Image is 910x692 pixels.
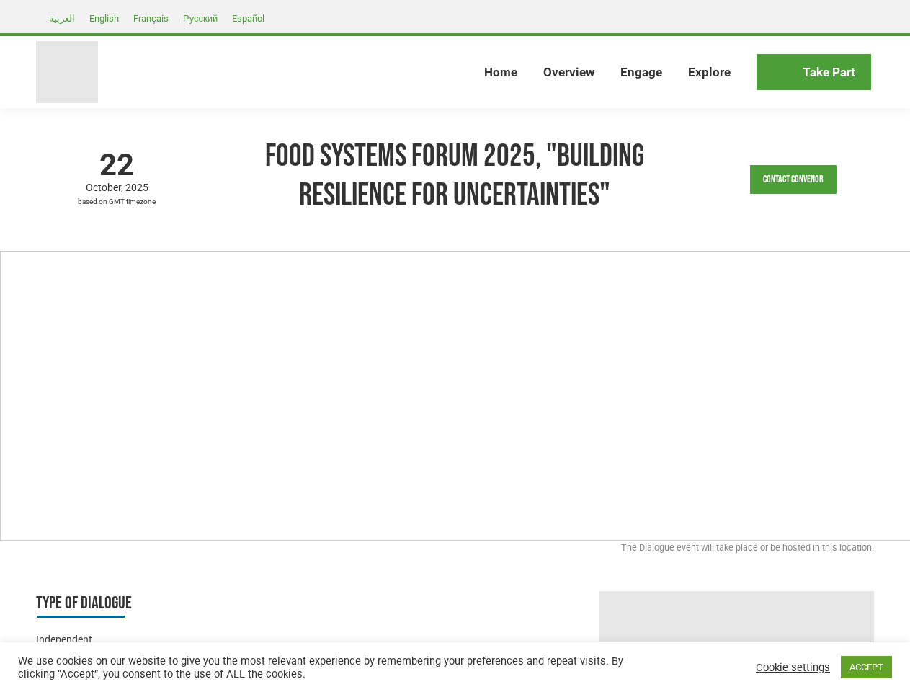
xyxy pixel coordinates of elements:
div: Independent [36,632,303,647]
span: 2025 [125,182,148,193]
a: Русский [176,9,225,27]
span: based on GMT timezone [36,195,198,209]
span: Take Part [803,65,855,80]
span: Overview [543,65,594,80]
span: العربية [49,13,75,24]
span: Home [484,65,517,80]
span: Русский [183,13,218,24]
a: ACCEPT [841,656,892,678]
a: English [82,9,126,27]
h1: Food Systems Forum 2025, "Building Resilience for Uncertainties" [213,137,698,215]
span: English [89,13,119,24]
a: العربية [42,9,82,27]
a: Français [126,9,176,27]
span: Español [232,13,264,24]
span: October [86,182,125,193]
h3: Type of Dialogue [36,591,303,618]
div: We use cookies on our website to give you the most relevant experience by remembering your prefer... [18,655,630,680]
a: Contact Convenor [750,165,837,194]
span: Engage [620,65,662,80]
span: Français [133,13,169,24]
a: Español [225,9,272,27]
div: The Dialogue event will take place or be hosted in this location. [36,541,874,562]
img: Food Systems Summit Dialogues [36,41,98,103]
span: 22 [36,150,198,180]
span: Explore [688,65,731,80]
a: Cookie settings [756,661,830,674]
